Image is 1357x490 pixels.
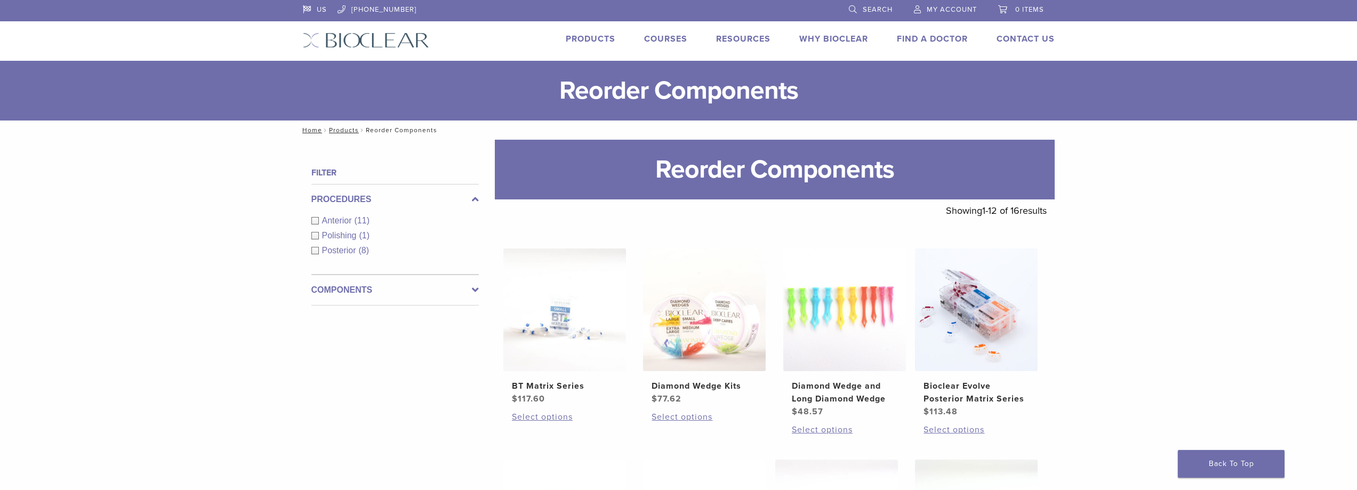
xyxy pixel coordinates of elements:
[783,248,907,418] a: Diamond Wedge and Long Diamond WedgeDiamond Wedge and Long Diamond Wedge $48.57
[924,406,958,417] bdi: 113.48
[512,411,617,423] a: Select options for “BT Matrix Series”
[915,248,1038,371] img: Bioclear Evolve Posterior Matrix Series
[311,193,479,206] label: Procedures
[927,5,977,14] span: My Account
[799,34,868,44] a: Why Bioclear
[792,423,897,436] a: Select options for “Diamond Wedge and Long Diamond Wedge”
[643,248,767,405] a: Diamond Wedge KitsDiamond Wedge Kits $77.62
[329,126,359,134] a: Products
[897,34,968,44] a: Find A Doctor
[311,166,479,179] h4: Filter
[359,246,370,255] span: (8)
[644,34,687,44] a: Courses
[566,34,615,44] a: Products
[863,5,893,14] span: Search
[495,140,1055,199] h1: Reorder Components
[652,393,657,404] span: $
[299,126,322,134] a: Home
[512,393,545,404] bdi: 117.60
[792,406,823,417] bdi: 48.57
[359,231,370,240] span: (1)
[322,216,355,225] span: Anterior
[295,121,1063,140] nav: Reorder Components
[503,248,627,405] a: BT Matrix SeriesBT Matrix Series $117.60
[783,248,906,371] img: Diamond Wedge and Long Diamond Wedge
[946,199,1047,222] p: Showing results
[322,231,359,240] span: Polishing
[997,34,1055,44] a: Contact Us
[982,205,1019,216] span: 1-12 of 16
[503,248,626,371] img: BT Matrix Series
[924,380,1029,405] h2: Bioclear Evolve Posterior Matrix Series
[643,248,766,371] img: Diamond Wedge Kits
[792,380,897,405] h2: Diamond Wedge and Long Diamond Wedge
[716,34,770,44] a: Resources
[652,380,757,392] h2: Diamond Wedge Kits
[652,411,757,423] a: Select options for “Diamond Wedge Kits”
[1015,5,1044,14] span: 0 items
[914,248,1039,418] a: Bioclear Evolve Posterior Matrix SeriesBioclear Evolve Posterior Matrix Series $113.48
[303,33,429,48] img: Bioclear
[652,393,681,404] bdi: 77.62
[311,284,479,296] label: Components
[1178,450,1284,478] a: Back To Top
[322,246,359,255] span: Posterior
[512,380,617,392] h2: BT Matrix Series
[355,216,370,225] span: (11)
[322,127,329,133] span: /
[792,406,798,417] span: $
[924,423,1029,436] a: Select options for “Bioclear Evolve Posterior Matrix Series”
[512,393,518,404] span: $
[359,127,366,133] span: /
[924,406,929,417] span: $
